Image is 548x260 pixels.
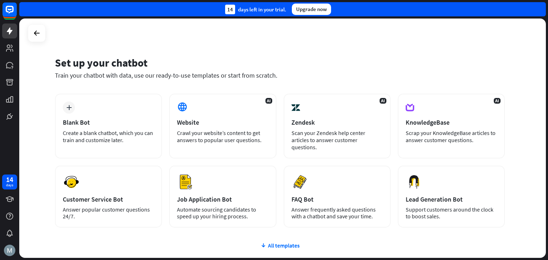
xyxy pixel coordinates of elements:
[292,4,331,15] div: Upgrade now
[6,176,13,183] div: 14
[225,5,286,14] div: days left in your trial.
[225,5,235,14] div: 14
[6,183,13,188] div: days
[2,175,17,189] a: 14 days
